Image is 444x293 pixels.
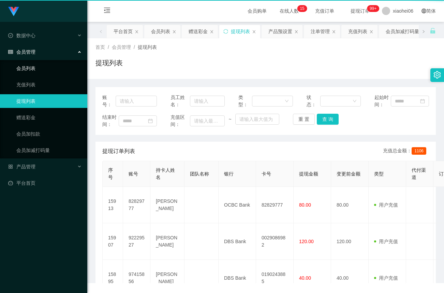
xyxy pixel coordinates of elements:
span: 起始时间： [374,94,391,108]
div: 提现列表 [231,25,250,38]
a: 会员列表 [16,61,82,75]
span: 提现订单列表 [102,147,135,155]
span: 40.00 [299,275,311,281]
h1: 提现列表 [95,58,123,68]
span: 用户充值 [374,239,398,244]
span: 在线人数 [276,9,302,13]
span: 持卡人姓名 [156,167,175,180]
i: 图标: global [421,9,426,13]
span: 账号： [102,94,116,108]
i: 图标: close [369,30,373,34]
td: OCBC Bank [219,187,256,223]
i: 图标: calendar [148,118,153,123]
span: 充值订单 [312,9,338,13]
span: 状态： [307,94,320,108]
i: 图标: table [8,50,13,54]
span: 会员管理 [112,44,131,50]
img: logo.9652507e.png [8,7,19,16]
span: 类型 [374,171,384,177]
span: / [108,44,109,50]
span: 提现订单 [347,9,373,13]
i: 图标: sync [223,29,228,34]
span: 员工姓名： [171,94,190,108]
span: 提现列表 [138,44,157,50]
button: 查 询 [317,114,339,125]
i: 图标: check-circle-o [8,33,13,38]
i: 图标: left [99,30,103,33]
div: 产品预设置 [268,25,292,38]
i: 图标: close [172,30,176,34]
span: 序号 [108,167,113,180]
div: 平台首页 [114,25,133,38]
div: 会员列表 [151,25,170,38]
i: 图标: close [294,30,298,34]
a: 会员加减打码量 [16,143,82,157]
sup: 15 [297,5,307,12]
td: 0029086982 [256,223,294,260]
td: [PERSON_NAME] [150,187,184,223]
a: 充值列表 [16,78,82,92]
td: [PERSON_NAME] [150,223,184,260]
i: 图标: calendar [420,99,425,103]
td: 120.00 [331,223,369,260]
div: 赠送彩金 [189,25,208,38]
i: 图标: close [210,30,214,34]
i: 图标: close [252,30,256,34]
td: 92229527 [123,223,150,260]
span: ~ [225,116,235,123]
span: 会员管理 [8,49,35,55]
td: 15907 [103,223,123,260]
input: 请输入 [116,96,157,107]
span: 1106 [412,147,426,155]
i: 图标: right [422,30,425,33]
td: 15913 [103,187,123,223]
span: 充值区间： [171,114,190,128]
a: 提现列表 [16,94,82,108]
span: 卡号 [262,171,271,177]
p: 5 [302,5,305,12]
span: 用户充值 [374,275,398,281]
a: 会员加扣款 [16,127,82,141]
input: 请输入最大值为 [235,114,279,125]
i: 图标: down [353,99,357,104]
td: DBS Bank [219,223,256,260]
span: 用户充值 [374,202,398,208]
i: 图标: menu-fold [95,0,119,22]
span: / [134,44,135,50]
td: 82829777 [256,187,294,223]
a: 图标: dashboard平台首页 [8,176,82,190]
div: 充值总金额： [383,147,429,155]
span: 银行 [224,171,234,177]
span: 变更前金额 [337,171,360,177]
div: 会员加减打码量 [386,25,419,38]
span: 首页 [95,44,105,50]
input: 请输入最小值为 [190,115,225,126]
span: 类型： [238,94,252,108]
span: 账号 [129,171,138,177]
sup: 926 [367,5,379,12]
span: 120.00 [299,239,314,244]
span: 提现金额 [299,171,318,177]
i: 图标: setting [433,71,441,79]
span: 80.00 [299,202,311,208]
span: 产品管理 [8,164,35,169]
p: 1 [300,5,302,12]
button: 重 置 [293,114,315,125]
div: 注单管理 [311,25,330,38]
i: 图标: down [285,99,289,104]
span: 代付渠道 [412,167,426,180]
div: 充值列表 [348,25,367,38]
td: 80.00 [331,187,369,223]
i: 图标: close [332,30,336,34]
td: 82829777 [123,187,150,223]
i: 图标: unlock [430,28,436,34]
span: 数据中心 [8,33,35,38]
span: 团队名称 [190,171,209,177]
div: 2021 [93,268,439,275]
i: 图标: appstore-o [8,164,13,169]
span: 结束时间： [102,114,119,128]
i: 图标: close [135,30,139,34]
a: 赠送彩金 [16,111,82,124]
input: 请输入 [190,96,225,107]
